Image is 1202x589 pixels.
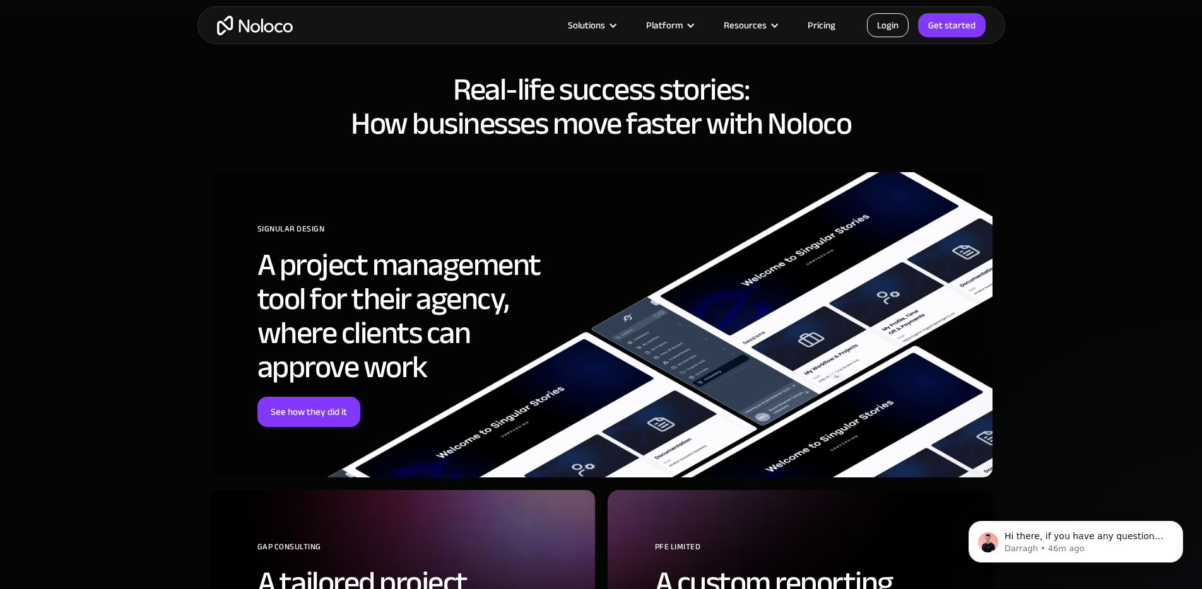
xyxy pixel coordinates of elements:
a: home [217,16,293,35]
a: Pricing [792,17,851,33]
div: SIGNULAR DESIGN [257,219,576,248]
a: Login [867,13,909,37]
div: Solutions [552,17,630,33]
a: See how they did it [257,397,360,427]
div: GAP Consulting [257,537,576,566]
h2: A project management tool for their agency, where clients can approve work [257,248,576,384]
div: Platform [630,17,708,33]
h2: Real-life success stories: How businesses move faster with Noloco [210,73,993,141]
div: Solutions [568,17,605,33]
div: Resources [708,17,792,33]
div: Platform [646,17,683,33]
a: Get started [918,13,986,37]
div: Resources [724,17,767,33]
iframe: Intercom notifications message [950,494,1202,583]
div: PFE Limited [655,537,974,566]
